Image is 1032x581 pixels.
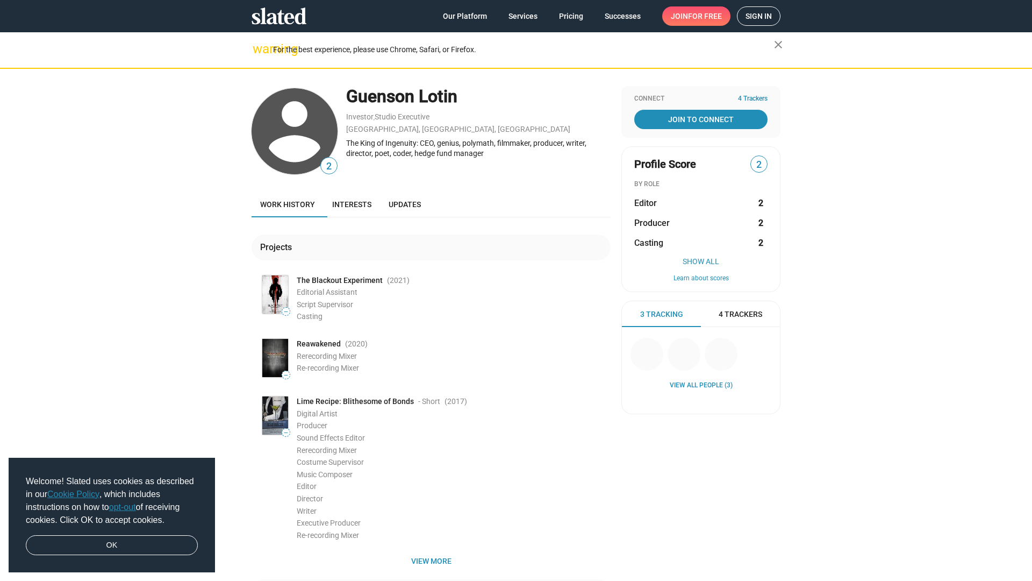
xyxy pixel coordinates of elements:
a: View all People (3) [670,381,733,390]
span: 4 Trackers [719,309,762,320]
div: Projects [260,242,296,253]
span: 3 Tracking [640,309,683,320]
span: Rerecording Mixer [297,446,357,455]
span: (2020 ) [345,339,368,349]
span: (2017 ) [445,396,467,407]
span: Work history [260,200,315,209]
strong: 2 [758,237,763,249]
span: for free [688,6,722,26]
div: cookieconsent [9,458,215,573]
span: Join To Connect [636,110,765,129]
strong: 2 [758,217,763,229]
div: Guenson Lotin [346,85,611,108]
span: Casting [297,312,322,321]
a: Investor [346,112,374,121]
a: Pricing [550,6,592,26]
span: Our Platform [443,6,487,26]
a: Join To Connect [634,110,768,129]
span: Lime Recipe: Blithesome of Bonds [297,396,414,407]
span: Executive Producer [297,519,361,527]
span: 2 [751,158,767,172]
a: Cookie Policy [47,490,99,499]
a: Services [500,6,546,26]
span: — [282,309,290,315]
span: Successes [605,6,641,26]
button: Show All [634,257,768,266]
a: Our Platform [434,6,496,26]
span: Producer [634,217,670,229]
span: Updates [389,200,421,209]
a: opt-out [109,502,136,512]
span: Producer [297,421,327,430]
span: 4 Trackers [738,95,768,103]
span: The Blackout Experiment [297,275,383,286]
span: - Short [418,396,440,407]
span: View more [260,551,602,571]
a: dismiss cookie message [26,535,198,556]
span: Welcome! Slated uses cookies as described in our , which includes instructions on how to of recei... [26,475,198,527]
span: Script Supervisor [297,300,353,309]
span: Sound Effects Editor [297,434,365,442]
a: Sign in [737,6,780,26]
img: Poster: Reawakened [262,339,288,377]
span: Profile Score [634,157,696,172]
mat-icon: warning [253,42,266,55]
span: — [282,430,290,436]
span: Re-recording Mixer [297,364,359,372]
span: Interests [332,200,371,209]
div: Connect [634,95,768,103]
span: Music Composer [297,470,353,479]
span: Pricing [559,6,583,26]
div: The King of Ingenuity: CEO, genius, polymath, filmmaker, producer, writer, director, poet, coder,... [346,138,611,158]
button: Learn about scores [634,274,768,283]
div: BY ROLE [634,180,768,189]
img: Poster: Lime Recipe: Blithesome of Bonds [262,396,288,435]
span: (2021 ) [387,275,410,286]
mat-icon: close [772,38,785,51]
a: [GEOGRAPHIC_DATA], [GEOGRAPHIC_DATA], [GEOGRAPHIC_DATA] [346,125,570,133]
span: Re-recording Mixer [297,531,359,540]
img: Poster: The Blackout Experiment [262,275,288,314]
span: Editor [297,482,317,491]
a: Successes [596,6,649,26]
a: Joinfor free [662,6,730,26]
span: Sign in [746,7,772,25]
span: Writer [297,507,317,515]
span: Digital Artist [297,409,338,418]
div: For the best experience, please use Chrome, Safari, or Firefox. [273,42,774,57]
span: Casting [634,237,663,249]
a: Work history [252,192,324,217]
span: Services [508,6,537,26]
span: Editorial Assistant [297,288,357,296]
a: Interests [324,192,380,217]
button: View more [252,551,611,571]
span: Rerecording Mixer [297,352,357,360]
span: Join [671,6,722,26]
span: — [282,372,290,378]
span: Editor [634,197,657,209]
span: Director [297,494,323,503]
a: Updates [380,192,429,217]
span: Reawakened [297,339,341,349]
a: Studio Executive [375,112,429,121]
strong: 2 [758,197,763,209]
span: 2 [321,159,337,174]
span: , [374,115,375,121]
span: Costume Supervisor [297,458,364,466]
